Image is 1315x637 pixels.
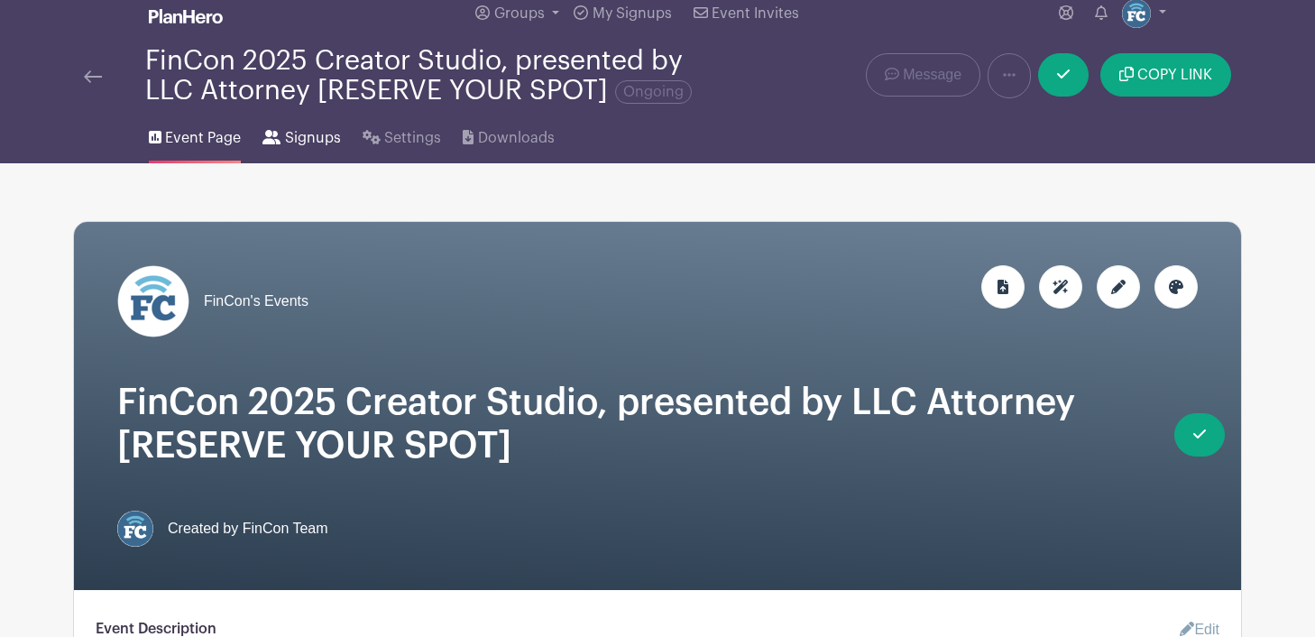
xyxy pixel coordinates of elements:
a: Event Page [149,106,241,163]
h1: FinCon 2025 Creator Studio, presented by LLC Attorney [RESERVE YOUR SPOT] [117,381,1198,467]
span: Ongoing [615,80,692,104]
span: Event Page [165,127,241,149]
span: My Signups [593,6,672,21]
span: COPY LINK [1137,68,1212,82]
span: Message [903,64,961,86]
img: FC%20circle_white.png [117,265,189,337]
a: Downloads [463,106,554,163]
span: Downloads [478,127,555,149]
span: Groups [494,6,545,21]
img: FC%20circle.png [117,511,153,547]
span: Signups [285,127,341,149]
img: back-arrow-29a5d9b10d5bd6ae65dc969a981735edf675c4d7a1fe02e03b50dbd4ba3cdb55.svg [84,70,102,83]
a: Settings [363,106,441,163]
span: Settings [384,127,441,149]
a: FinCon's Events [117,265,308,337]
a: Signups [262,106,340,163]
span: Created by FinCon Team [168,518,328,540]
div: FinCon 2025 Creator Studio, presented by LLC Attorney [RESERVE YOUR SPOT] [145,46,730,106]
a: Message [866,53,980,97]
button: COPY LINK [1100,53,1231,97]
span: FinCon's Events [204,291,308,312]
img: logo_white-6c42ec7e38ccf1d336a20a19083b03d10ae64f83f12c07503d8b9e83406b4c7d.svg [149,9,223,23]
span: Event Invites [712,6,799,21]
